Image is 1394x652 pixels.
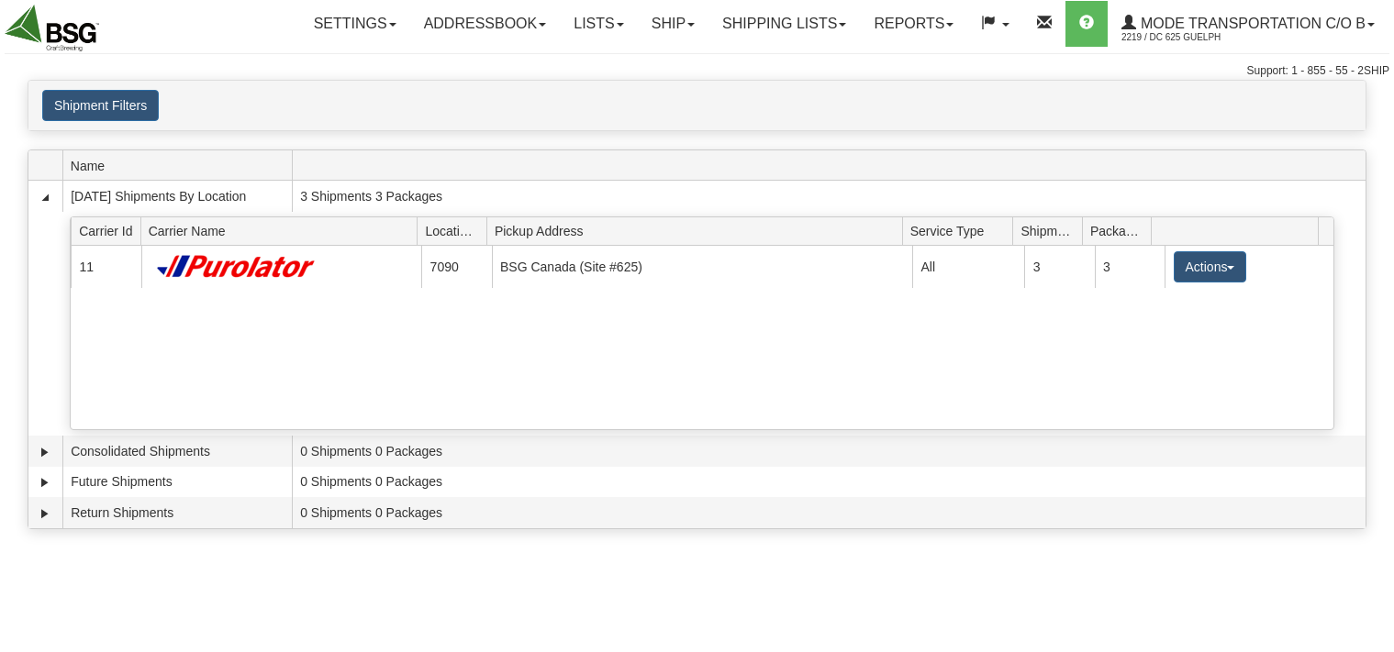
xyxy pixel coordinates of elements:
td: 7090 [421,246,491,287]
td: 3 [1095,246,1165,287]
span: Location Id [425,216,486,245]
iframe: chat widget [1352,232,1392,419]
button: Actions [1174,251,1247,282]
span: 2219 / DC 625 Guelph [1121,28,1259,47]
a: Mode Transportation c/o B 2219 / DC 625 Guelph [1108,1,1388,47]
div: Support: 1 - 855 - 55 - 2SHIP [5,63,1389,79]
span: Carrier Id [79,216,140,245]
td: All [912,246,1024,287]
td: 11 [71,246,140,287]
a: Reports [860,1,967,47]
a: Ship [638,1,708,47]
td: BSG Canada (Site #625) [492,246,912,287]
a: Addressbook [410,1,561,47]
a: Shipping lists [708,1,860,47]
span: Name [71,151,292,180]
a: Settings [300,1,410,47]
span: Mode Transportation c/o B [1136,16,1366,31]
button: Shipment Filters [42,90,159,121]
td: 3 Shipments 3 Packages [292,181,1366,212]
a: Expand [36,504,54,523]
a: Expand [36,473,54,492]
a: Collapse [36,188,54,206]
img: logo2219.jpg [5,5,99,51]
td: Consolidated Shipments [62,436,292,467]
span: Pickup Address [495,216,902,245]
td: 0 Shipments 0 Packages [292,436,1366,467]
td: [DATE] Shipments By Location [62,181,292,212]
td: Future Shipments [62,467,292,498]
a: Lists [560,1,637,47]
span: Packages [1090,216,1152,245]
td: Return Shipments [62,497,292,528]
td: 3 [1024,246,1094,287]
td: 0 Shipments 0 Packages [292,497,1366,528]
img: Purolator [150,254,323,279]
span: Shipments [1020,216,1082,245]
span: Carrier Name [149,216,418,245]
td: 0 Shipments 0 Packages [292,467,1366,498]
a: Expand [36,443,54,461]
span: Service Type [910,216,1013,245]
